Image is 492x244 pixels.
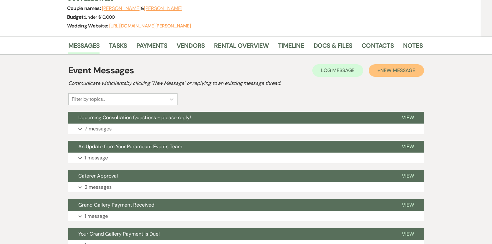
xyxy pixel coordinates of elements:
[392,199,424,211] button: View
[312,64,363,77] button: Log Message
[214,41,269,54] a: Rental Overview
[67,14,85,20] span: Budget:
[109,41,127,54] a: Tasks
[68,153,424,163] button: 1 message
[144,6,183,11] button: [PERSON_NAME]
[278,41,304,54] a: Timeline
[68,182,424,193] button: 2 messages
[78,143,182,150] span: An Update from Your Paramount Events Team
[402,231,414,237] span: View
[392,141,424,153] button: View
[314,41,352,54] a: Docs & Files
[102,5,183,12] span: &
[68,141,392,153] button: An Update from Your Paramount Events Team
[380,67,415,74] span: New Message
[402,114,414,121] span: View
[67,22,109,29] span: Wedding Website:
[68,124,424,134] button: 7 messages
[68,41,100,54] a: Messages
[321,67,354,74] span: Log Message
[85,183,112,191] p: 2 messages
[68,199,392,211] button: Grand Gallery Payment Received
[85,154,108,162] p: 1 message
[402,202,414,208] span: View
[68,170,392,182] button: Caterer Approval
[392,228,424,240] button: View
[177,41,205,54] a: Vendors
[402,173,414,179] span: View
[402,143,414,150] span: View
[403,41,423,54] a: Notes
[392,112,424,124] button: View
[67,5,102,12] span: Couple names:
[78,202,154,208] span: Grand Gallery Payment Received
[78,231,160,237] span: Your Grand Gallery Payment is Due!
[68,80,424,87] h2: Communicate with clients by clicking "New Message" or replying to an existing message thread.
[72,95,105,103] div: Filter by topics...
[85,125,112,133] p: 7 messages
[68,211,424,222] button: 1 message
[109,23,191,29] a: [URL][DOMAIN_NAME][PERSON_NAME]
[362,41,394,54] a: Contacts
[68,64,134,77] h1: Event Messages
[369,64,424,77] button: +New Message
[392,170,424,182] button: View
[78,114,191,121] span: Upcoming Consultation Questions - please reply!
[85,212,108,220] p: 1 message
[68,228,392,240] button: Your Grand Gallery Payment is Due!
[85,14,115,20] span: Under $10,000
[102,6,141,11] button: [PERSON_NAME]
[78,173,118,179] span: Caterer Approval
[136,41,167,54] a: Payments
[68,112,392,124] button: Upcoming Consultation Questions - please reply!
